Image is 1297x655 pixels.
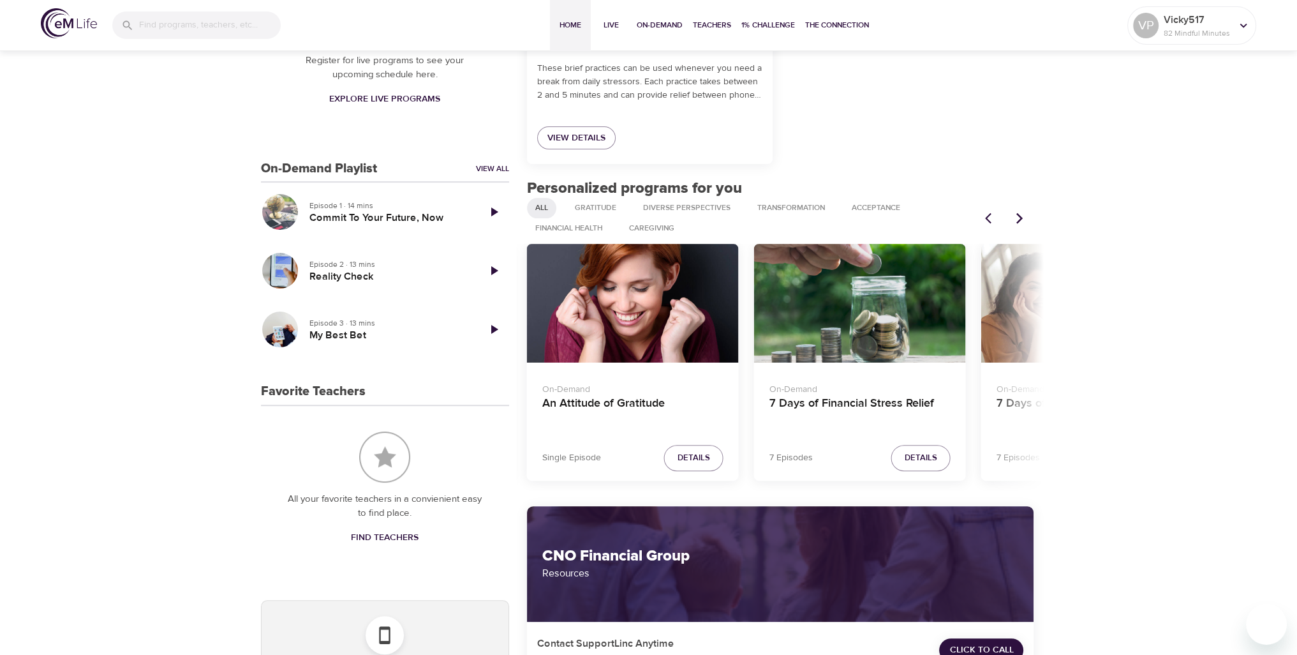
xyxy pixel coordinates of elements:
[324,87,445,111] a: Explore Live Programs
[542,378,723,396] p: On-Demand
[1164,27,1231,39] p: 82 Mindful Minutes
[567,202,624,213] span: Gratitude
[567,198,625,218] div: Gratitude
[1133,13,1159,38] div: VP
[528,223,610,234] span: Financial Health
[1005,204,1034,232] button: Next items
[637,19,683,32] span: On-Demand
[621,223,682,234] span: Caregiving
[537,126,616,150] a: View Details
[635,198,739,218] div: Diverse Perspectives
[843,198,908,218] div: Acceptance
[997,396,1178,427] h4: 7 Days of Tuning In
[527,198,556,218] div: All
[769,396,951,427] h4: 7 Days of Financial Stress Relief
[537,62,762,102] p: These brief practices can be used whenever you need a break from daily stressors. Each practice t...
[309,200,468,211] p: Episode 1 · 14 mins
[476,163,509,174] a: View All
[981,244,1193,363] button: 7 Days of Tuning In
[1164,12,1231,27] p: Vicky517
[41,8,97,38] img: logo
[621,218,683,239] div: Caregiving
[891,445,951,471] button: Details
[261,162,377,176] h3: On-Demand Playlist
[693,19,731,32] span: Teachers
[478,314,509,345] a: Play Episode
[286,54,484,82] p: Register for live programs to see your upcoming schedule here.
[537,637,674,651] h5: Contact SupportLinc Anytime
[678,451,710,465] span: Details
[997,451,1040,465] p: 7 Episodes
[1246,604,1287,645] iframe: Button to launch messaging window
[139,11,281,39] input: Find programs, teachers, etc...
[309,270,468,283] h5: Reality Check
[596,19,626,32] span: Live
[769,451,813,465] p: 7 Episodes
[542,547,1019,566] h2: CNO Financial Group
[351,530,419,546] span: Find Teachers
[309,329,468,342] h5: My Best Bet
[309,259,468,270] p: Episode 2 · 13 mins
[261,310,299,349] button: My Best Bet
[309,211,468,225] h5: Commit To Your Future, Now
[478,255,509,286] a: Play Episode
[528,202,556,213] span: All
[769,378,951,396] p: On-Demand
[478,197,509,227] a: Play Episode
[635,202,738,213] span: Diverse Perspectives
[329,91,440,107] span: Explore Live Programs
[542,566,1019,581] p: Resources
[261,193,299,231] button: Commit To Your Future, Now
[346,526,424,550] a: Find Teachers
[905,451,937,465] span: Details
[555,19,586,32] span: Home
[844,202,908,213] span: Acceptance
[261,252,299,290] button: Reality Check
[741,19,795,32] span: 1% Challenge
[542,451,601,465] p: Single Episode
[749,198,833,218] div: Transformation
[359,432,410,483] img: Favorite Teachers
[527,179,1034,198] h2: Personalized programs for you
[750,202,833,213] span: Transformation
[261,384,366,399] h3: Favorite Teachers
[754,244,966,363] button: 7 Days of Financial Stress Relief
[286,492,484,521] p: All your favorite teachers in a convienient easy to find place.
[309,317,468,329] p: Episode 3 · 13 mins
[527,218,611,239] div: Financial Health
[664,445,723,471] button: Details
[977,204,1005,232] button: Previous items
[527,244,739,363] button: An Attitude of Gratitude
[997,378,1178,396] p: On-Demand
[805,19,869,32] span: The Connection
[547,130,605,146] span: View Details
[542,396,723,427] h4: An Attitude of Gratitude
